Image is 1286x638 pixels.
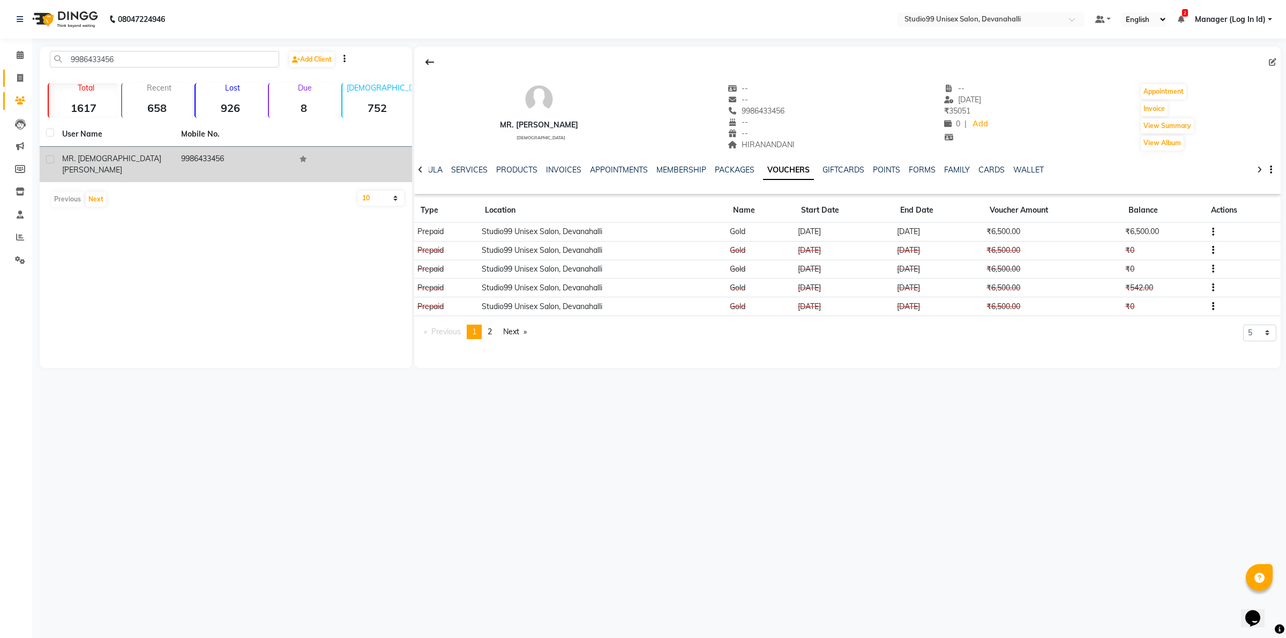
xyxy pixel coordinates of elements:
[894,260,983,279] td: [DATE]
[118,4,165,34] b: 08047224946
[978,165,1005,175] a: CARDS
[715,165,754,175] a: PACKAGES
[944,106,949,116] span: ₹
[727,297,795,316] td: Gold
[894,223,983,242] td: [DATE]
[944,84,965,93] span: --
[727,241,795,260] td: Gold
[1013,165,1044,175] a: WALLET
[1122,279,1205,297] td: ₹542.00
[196,101,266,115] strong: 926
[414,260,478,279] td: Prepaid
[1178,14,1184,24] a: 2
[1122,260,1205,279] td: ₹0
[86,192,106,207] button: Next
[823,165,864,175] a: GIFTCARDS
[656,165,706,175] a: MEMBERSHIP
[728,84,748,93] span: --
[414,241,478,260] td: Prepaid
[523,83,555,115] img: avatar
[451,165,488,175] a: SERVICES
[269,101,339,115] strong: 8
[414,297,478,316] td: Prepaid
[517,135,565,140] span: [DEMOGRAPHIC_DATA]
[122,101,192,115] strong: 658
[944,95,981,104] span: [DATE]
[175,122,294,147] th: Mobile No.
[728,106,784,116] span: 9986433456
[983,297,1122,316] td: ₹6,500.00
[496,165,537,175] a: PRODUCTS
[728,117,748,127] span: --
[478,297,727,316] td: Studio99 Unisex Salon, Devanahalli
[49,101,119,115] strong: 1617
[728,129,748,138] span: --
[944,165,970,175] a: FAMILY
[478,223,727,242] td: Studio99 Unisex Salon, Devanahalli
[909,165,936,175] a: FORMS
[1141,136,1184,151] button: View Album
[488,327,492,336] span: 2
[1122,297,1205,316] td: ₹0
[894,198,983,223] th: End Date
[795,223,894,242] td: [DATE]
[56,122,175,147] th: User Name
[478,241,727,260] td: Studio99 Unisex Salon, Devanahalli
[728,95,748,104] span: --
[1141,84,1186,99] button: Appointment
[971,117,990,132] a: Add
[418,52,441,72] div: Back to Client
[289,52,334,67] a: Add Client
[795,198,894,223] th: Start Date
[590,165,648,175] a: APPOINTMENTS
[414,223,478,242] td: Prepaid
[894,241,983,260] td: [DATE]
[795,260,894,279] td: [DATE]
[727,198,795,223] th: Name
[983,260,1122,279] td: ₹6,500.00
[500,119,578,131] div: MR. [PERSON_NAME]
[27,4,101,34] img: logo
[1122,223,1205,242] td: ₹6,500.00
[1182,9,1188,17] span: 2
[727,223,795,242] td: Gold
[431,327,461,336] span: Previous
[478,260,727,279] td: Studio99 Unisex Salon, Devanahalli
[1141,101,1168,116] button: Invoice
[983,279,1122,297] td: ₹6,500.00
[944,119,960,129] span: 0
[62,165,122,175] span: [PERSON_NAME]
[1122,241,1205,260] td: ₹0
[498,325,532,339] a: Next
[1195,14,1266,25] span: Manager (Log In Id)
[271,83,339,93] p: Due
[175,147,294,182] td: 9986433456
[1141,118,1194,133] button: View Summary
[53,83,119,93] p: Total
[347,83,413,93] p: [DEMOGRAPHIC_DATA]
[795,279,894,297] td: [DATE]
[478,279,727,297] td: Studio99 Unisex Salon, Devanahalli
[983,241,1122,260] td: ₹6,500.00
[894,297,983,316] td: [DATE]
[983,223,1122,242] td: ₹6,500.00
[126,83,192,93] p: Recent
[894,279,983,297] td: [DATE]
[983,198,1122,223] th: Voucher Amount
[944,106,970,116] span: 35051
[727,260,795,279] td: Gold
[873,165,900,175] a: POINTS
[795,241,894,260] td: [DATE]
[763,161,814,180] a: VOUCHERS
[965,118,967,130] span: |
[414,279,478,297] td: Prepaid
[1205,198,1281,223] th: Actions
[1122,198,1205,223] th: Balance
[200,83,266,93] p: Lost
[478,198,727,223] th: Location
[1241,595,1275,627] iframe: chat widget
[472,327,476,336] span: 1
[342,101,413,115] strong: 752
[50,51,279,67] input: Search by Name/Mobile/Email/Code
[62,154,161,163] span: MR. [DEMOGRAPHIC_DATA]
